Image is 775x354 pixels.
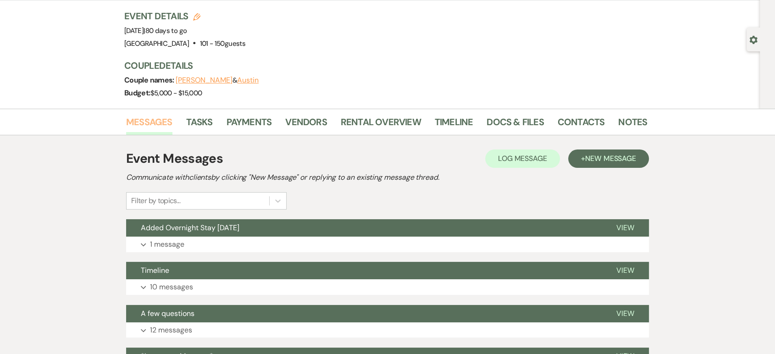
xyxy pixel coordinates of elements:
[141,223,239,232] span: Added Overnight Stay [DATE]
[585,154,636,163] span: New Message
[237,77,259,84] button: Austin
[176,76,259,85] span: &
[498,154,547,163] span: Log Message
[568,149,649,168] button: +New Message
[141,309,194,318] span: A few questions
[487,115,543,135] a: Docs & Files
[618,115,647,135] a: Notes
[150,281,193,293] p: 10 messages
[131,195,180,206] div: Filter by topics...
[285,115,327,135] a: Vendors
[749,35,758,44] button: Open lead details
[126,279,649,295] button: 10 messages
[485,149,560,168] button: Log Message
[616,309,634,318] span: View
[227,115,272,135] a: Payments
[176,77,232,84] button: [PERSON_NAME]
[150,88,202,98] span: $5,000 - $15,000
[124,10,245,22] h3: Event Details
[124,26,187,35] span: [DATE]
[558,115,605,135] a: Contacts
[186,115,213,135] a: Tasks
[435,115,473,135] a: Timeline
[126,172,649,183] h2: Communicate with clients by clicking "New Message" or replying to an existing message thread.
[150,324,192,336] p: 12 messages
[126,115,172,135] a: Messages
[602,219,649,237] button: View
[150,238,184,250] p: 1 message
[602,262,649,279] button: View
[145,26,187,35] span: 80 days to go
[616,265,634,275] span: View
[602,305,649,322] button: View
[124,59,638,72] h3: Couple Details
[126,322,649,338] button: 12 messages
[126,262,602,279] button: Timeline
[126,305,602,322] button: A few questions
[144,26,187,35] span: |
[200,39,245,48] span: 101 - 150 guests
[126,237,649,252] button: 1 message
[124,39,189,48] span: [GEOGRAPHIC_DATA]
[126,219,602,237] button: Added Overnight Stay [DATE]
[341,115,421,135] a: Rental Overview
[126,149,223,168] h1: Event Messages
[124,88,150,98] span: Budget:
[124,75,176,85] span: Couple names:
[141,265,169,275] span: Timeline
[616,223,634,232] span: View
